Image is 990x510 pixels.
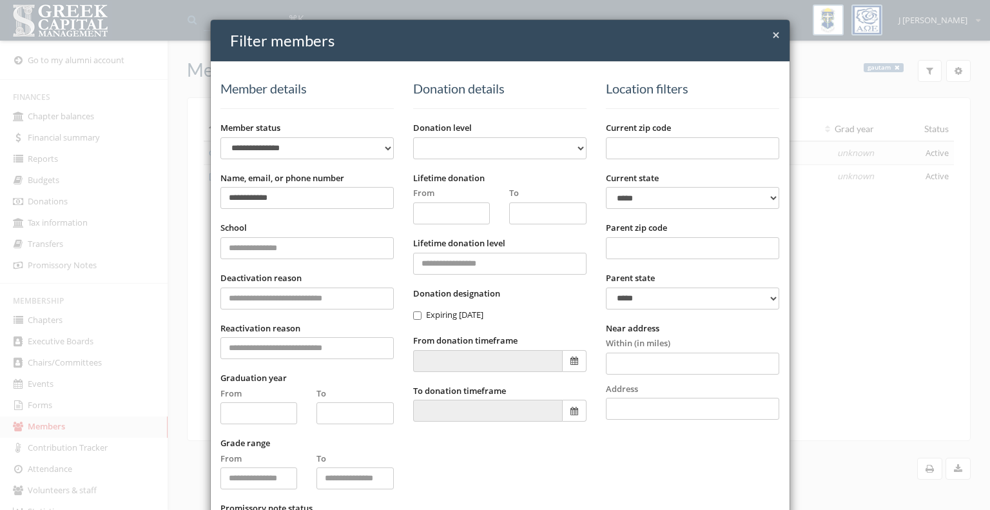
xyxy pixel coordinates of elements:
label: Within (in miles) [606,337,670,349]
label: To donation timeframe [413,385,506,397]
label: Deactivation reason [220,272,302,284]
label: Donation designation [413,288,500,300]
label: Address [606,375,638,395]
label: To [316,453,326,465]
input: Expiring [DATE] [413,311,422,320]
label: Lifetime donation [413,172,485,184]
span: × [772,26,780,44]
label: Parent state [606,272,655,284]
h5: Member details [220,81,394,95]
label: School [220,222,247,234]
label: Graduation year [220,372,287,384]
label: Parent zip code [606,222,667,234]
h4: Filter members [230,30,780,52]
label: Lifetime donation level [413,237,505,250]
label: Reactivation reason [220,322,300,335]
label: To [316,387,326,400]
label: Grade range [220,437,270,449]
label: Donation level [413,122,472,134]
h5: Location filters [606,81,779,95]
h5: Donation details [413,81,587,95]
label: To [509,187,519,199]
label: From [220,387,242,400]
label: From [220,453,242,465]
label: Current zip code [606,122,671,134]
label: Member status [220,122,280,134]
label: From [413,187,434,199]
label: Near address [606,322,659,335]
label: Current state [606,172,659,184]
label: Name, email, or phone number [220,172,344,184]
label: Expiring [DATE] [413,309,483,322]
label: From donation timeframe [413,335,518,347]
